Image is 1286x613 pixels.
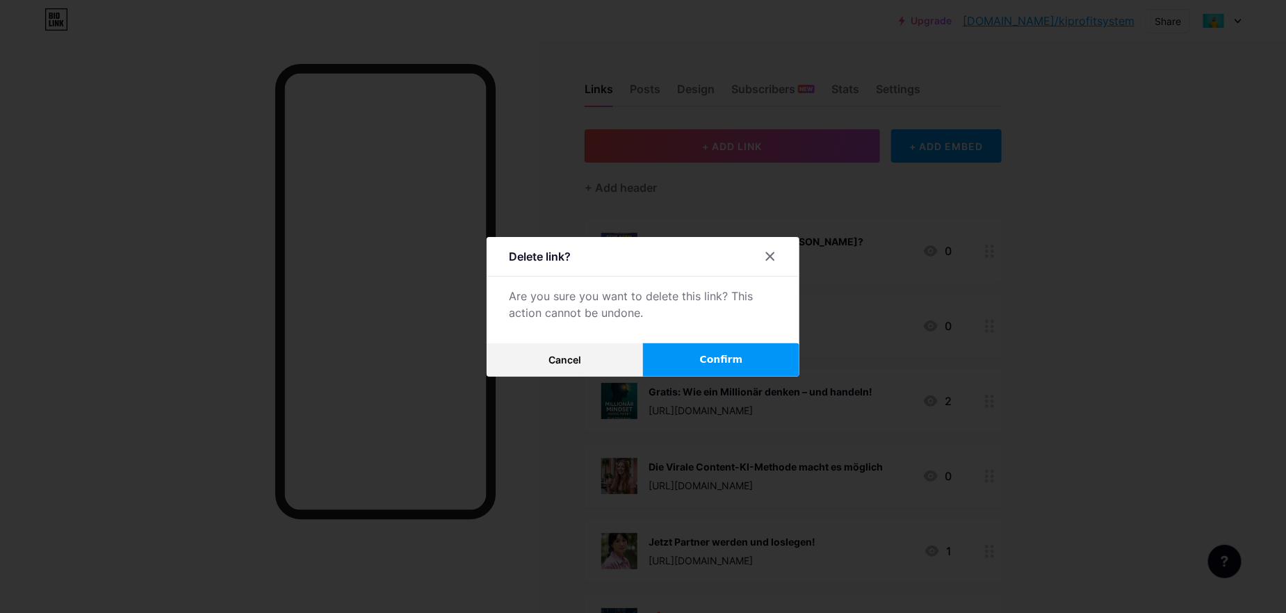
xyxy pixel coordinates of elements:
button: Confirm [643,343,799,377]
div: Delete link? [509,248,571,265]
div: Are you sure you want to delete this link? This action cannot be undone. [509,288,777,321]
span: Confirm [700,352,743,367]
button: Cancel [487,343,643,377]
span: Cancel [548,354,581,366]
